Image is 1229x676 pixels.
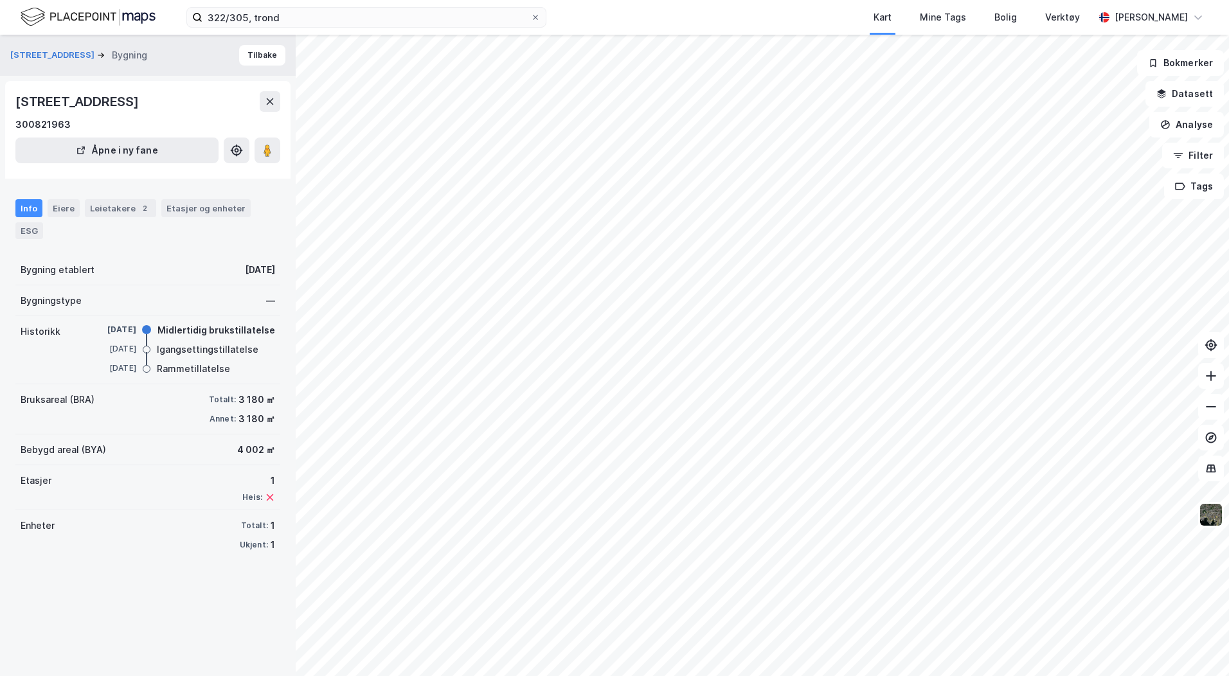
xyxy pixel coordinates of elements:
img: 9k= [1199,503,1223,527]
div: 1 [271,518,275,533]
div: Verktøy [1045,10,1080,25]
div: [DATE] [245,262,275,278]
input: Søk på adresse, matrikkel, gårdeiere, leietakere eller personer [202,8,530,27]
div: Bygning [112,48,147,63]
div: Historikk [21,324,60,339]
div: Leietakere [85,199,156,217]
div: Eiere [48,199,80,217]
div: [DATE] [85,362,136,374]
iframe: Chat Widget [1165,614,1229,676]
div: Info [15,199,42,217]
div: [PERSON_NAME] [1115,10,1188,25]
div: Totalt: [241,520,268,531]
div: 300821963 [15,117,71,132]
div: Etasjer og enheter [166,202,246,214]
button: [STREET_ADDRESS] [10,49,97,62]
div: Totalt: [209,395,236,405]
div: Rammetillatelse [157,361,230,377]
div: 4 002 ㎡ [237,442,275,458]
div: Bruksareal (BRA) [21,392,94,407]
img: logo.f888ab2527a4732fd821a326f86c7f29.svg [21,6,156,28]
button: Tags [1164,173,1224,199]
div: ESG [15,222,43,239]
div: Bebygd areal (BYA) [21,442,106,458]
button: Bokmerker [1137,50,1224,76]
div: [STREET_ADDRESS] [15,91,141,112]
div: Ukjent: [240,540,268,550]
div: Etasjer [21,473,51,488]
button: Filter [1162,143,1224,168]
div: 3 180 ㎡ [238,411,275,427]
div: Heis: [242,492,262,503]
div: Bolig [994,10,1017,25]
button: Analyse [1149,112,1224,138]
div: — [266,293,275,308]
div: 2 [138,202,151,215]
div: [DATE] [85,343,136,355]
div: Bygningstype [21,293,82,308]
div: Midlertidig brukstillatelse [157,323,275,338]
div: Annet: [210,414,236,424]
button: Tilbake [239,45,285,66]
div: Mine Tags [920,10,966,25]
div: 3 180 ㎡ [238,392,275,407]
div: Enheter [21,518,55,533]
button: Datasett [1145,81,1224,107]
button: Åpne i ny fane [15,138,219,163]
div: [DATE] [85,324,136,335]
div: Bygning etablert [21,262,94,278]
div: Kontrollprogram for chat [1165,614,1229,676]
div: Kart [874,10,892,25]
div: Igangsettingstillatelse [157,342,258,357]
div: 1 [271,537,275,553]
div: 1 [242,473,275,488]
